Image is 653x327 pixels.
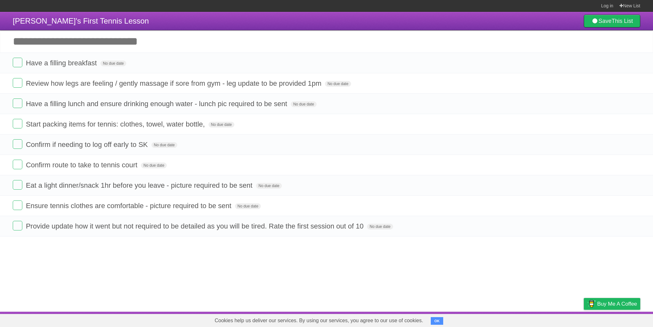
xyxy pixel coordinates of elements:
[13,98,22,108] label: Done
[235,203,261,209] span: No due date
[26,161,139,169] span: Confirm route to take to tennis court
[554,313,568,325] a: Terms
[431,317,443,325] button: OK
[325,81,351,87] span: No due date
[13,221,22,230] label: Done
[26,141,149,149] span: Confirm if needing to log off early to SK
[291,101,317,107] span: No due date
[576,313,592,325] a: Privacy
[600,313,640,325] a: Suggest a feature
[151,142,177,148] span: No due date
[587,298,596,309] img: Buy me a coffee
[13,119,22,128] label: Done
[26,100,289,108] span: Have a filling lunch and ensure drinking enough water - lunch pic required to be sent
[100,61,126,66] span: No due date
[612,18,633,24] b: This List
[499,313,512,325] a: About
[520,313,546,325] a: Developers
[584,15,640,27] a: SaveThis List
[13,17,149,25] span: [PERSON_NAME]'s First Tennis Lesson
[13,160,22,169] label: Done
[13,78,22,88] label: Done
[13,58,22,67] label: Done
[26,202,233,210] span: Ensure tennis clothes are comfortable - picture required to be sent
[26,120,206,128] span: Start packing items for tennis: clothes, towel, water bottle,
[584,298,640,310] a: Buy me a coffee
[26,181,254,189] span: Eat a light dinner/snack 1hr before you leave - picture required to be sent
[141,163,167,168] span: No due date
[13,200,22,210] label: Done
[209,122,234,127] span: No due date
[208,314,429,327] span: Cookies help us deliver our services. By using our services, you agree to our use of cookies.
[13,139,22,149] label: Done
[256,183,282,189] span: No due date
[13,180,22,190] label: Done
[597,298,637,309] span: Buy me a coffee
[26,222,365,230] span: Provide update how it went but not required to be detailed as you will be tired. Rate the first s...
[367,224,393,229] span: No due date
[26,59,99,67] span: Have a filling breakfast
[26,79,323,87] span: Review how legs are feeling / gently massage if sore from gym - leg update to be provided 1pm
